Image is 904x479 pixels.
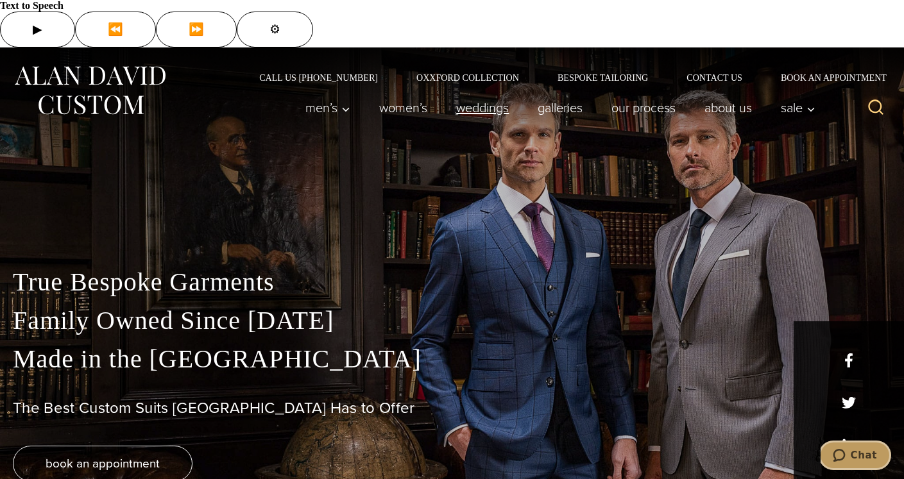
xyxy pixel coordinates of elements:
[240,73,397,82] a: Call Us [PHONE_NUMBER]
[442,95,524,121] a: weddings
[291,95,823,121] nav: Primary Navigation
[13,62,167,119] img: Alan David Custom
[821,441,891,473] iframe: Opens a widget where you can chat to one of our agents
[365,95,442,121] a: Women’s
[75,12,156,47] button: Previous
[46,454,160,473] span: book an appointment
[13,263,891,378] p: True Bespoke Garments Family Owned Since [DATE] Made in the [GEOGRAPHIC_DATA]
[13,399,891,417] h1: The Best Custom Suits [GEOGRAPHIC_DATA] Has to Offer
[240,73,891,82] nav: Secondary Navigation
[762,73,891,82] a: Book an Appointment
[397,73,538,82] a: Oxxford Collection
[597,95,690,121] a: Our Process
[667,73,762,82] a: Contact Us
[690,95,767,121] a: About Us
[237,12,313,47] button: Settings
[156,12,237,47] button: Forward
[767,95,823,121] button: Sale sub menu toggle
[538,73,667,82] a: Bespoke Tailoring
[524,95,597,121] a: Galleries
[860,93,891,124] button: View Search Form
[291,95,365,121] button: Child menu of Men’s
